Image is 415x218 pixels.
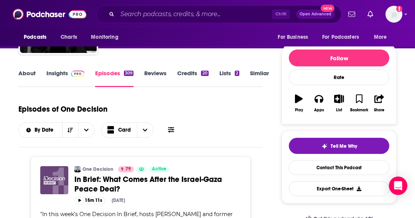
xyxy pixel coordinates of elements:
div: 309 [124,71,133,76]
a: Contact This Podcast [289,160,389,175]
span: Active [152,165,166,173]
a: Lists2 [219,69,239,87]
a: One Decision [82,166,113,172]
button: Choose View [101,122,154,138]
button: Follow [289,50,389,66]
button: Apps [309,89,329,117]
div: 2 [235,71,239,76]
div: List [336,108,342,112]
button: open menu [78,123,94,137]
a: InsightsPodchaser Pro [46,69,84,87]
span: 79 [125,165,131,173]
span: More [374,32,387,43]
a: 79 [118,166,134,172]
span: Open Advanced [300,12,331,16]
img: One Decision [74,166,81,172]
div: Search podcasts, credits, & more... [96,5,341,23]
div: Open Intercom Messenger [389,177,407,195]
span: For Podcasters [322,32,359,43]
button: open menu [272,30,318,45]
span: New [321,5,334,12]
h1: Episodes of One Decision [18,104,107,114]
span: Logged in as kkneafsey [385,6,402,23]
img: User Profile [385,6,402,23]
img: Podchaser Pro [71,71,84,77]
a: Show notifications dropdown [364,8,376,21]
span: For Business [278,32,308,43]
button: List [329,89,349,117]
button: open menu [86,30,128,45]
button: open menu [317,30,370,45]
img: In Brief: What Comes After the Israel-Gaza Peace Deal? [40,166,68,194]
button: Export One-Sheet [289,181,389,196]
div: Play [295,108,303,112]
svg: Add a profile image [396,6,402,12]
a: About [18,69,36,87]
span: Monitoring [91,32,118,43]
a: Charts [56,30,82,45]
div: Share [374,108,384,112]
span: Ctrl K [272,9,290,19]
a: Active [149,166,170,172]
button: Show profile menu [385,6,402,23]
div: Rate [289,69,389,85]
img: Podchaser - Follow, Share and Rate Podcasts [13,7,86,21]
button: Play [289,89,309,117]
div: Apps [314,108,324,112]
a: Similar [250,69,269,87]
h2: Choose List sort [18,122,95,138]
input: Search podcasts, credits, & more... [117,8,272,20]
a: Credits20 [177,69,208,87]
button: Open AdvancedNew [296,10,335,19]
img: tell me why sparkle [321,143,328,149]
a: Reviews [144,69,166,87]
div: [DATE] [112,198,125,203]
span: Tell Me Why [331,143,357,149]
button: open menu [18,30,56,45]
span: In Brief: What Comes After the Israel-Gaza Peace Deal? [74,175,222,194]
a: Episodes309 [95,69,133,87]
button: Bookmark [349,89,369,117]
span: Charts [61,32,77,43]
a: Show notifications dropdown [345,8,358,21]
div: 20 [201,71,208,76]
span: Podcasts [24,32,46,43]
button: Sort Direction [62,123,78,137]
span: By Date [35,127,56,133]
div: Bookmark [350,108,368,112]
button: tell me why sparkleTell Me Why [289,138,389,154]
button: 15m 11s [74,197,105,204]
button: open menu [369,30,397,45]
a: In Brief: What Comes After the Israel-Gaza Peace Deal? [74,175,241,194]
span: Card [118,127,131,133]
button: open menu [19,127,62,133]
button: Share [369,89,389,117]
